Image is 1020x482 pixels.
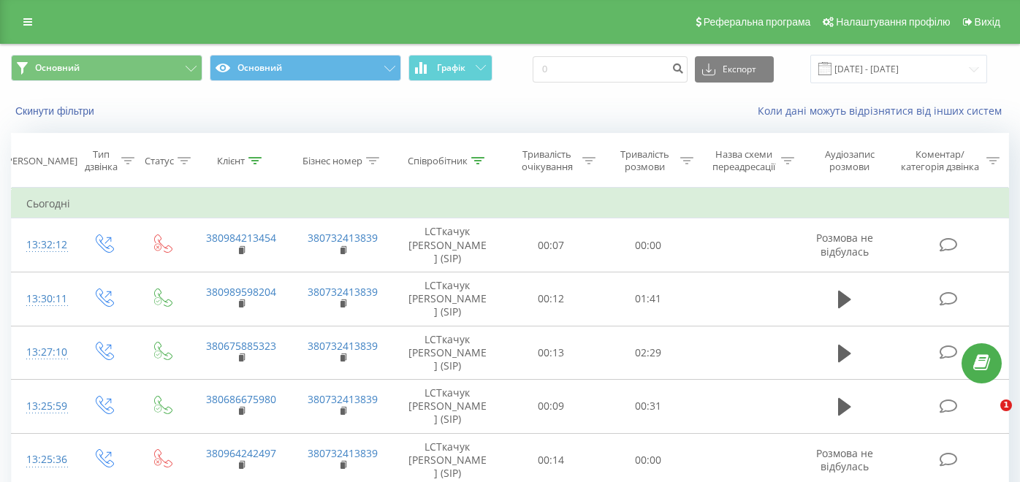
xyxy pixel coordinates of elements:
[811,148,888,173] div: Аудіозапис розмови
[26,285,59,313] div: 13:30:11
[599,218,696,272] td: 00:00
[437,63,465,73] span: Графік
[704,16,811,28] span: Реферальна програма
[11,104,102,118] button: Скинути фільтри
[599,272,696,326] td: 01:41
[970,399,1005,435] iframe: Intercom live chat
[599,326,696,380] td: 02:29
[502,326,599,380] td: 00:13
[408,55,492,81] button: Графік
[308,392,378,406] a: 380732413839
[975,16,1000,28] span: Вихід
[710,148,778,173] div: Назва схеми переадресації
[210,55,401,81] button: Основний
[758,104,1009,118] a: Коли дані можуть відрізнятися вiд інших систем
[393,380,502,434] td: LCТкачук [PERSON_NAME] (SIP)
[4,155,77,167] div: [PERSON_NAME]
[836,16,950,28] span: Налаштування профілю
[85,148,118,173] div: Тип дзвінка
[502,272,599,326] td: 00:12
[26,445,59,474] div: 13:25:36
[26,392,59,421] div: 13:25:59
[308,339,378,353] a: 380732413839
[206,339,276,353] a: 380675885323
[502,218,599,272] td: 00:07
[816,231,873,258] span: Розмова не відбулась
[206,231,276,245] a: 380984213454
[308,446,378,460] a: 380732413839
[302,155,362,167] div: Бізнес номер
[393,272,502,326] td: LCТкачук [PERSON_NAME] (SIP)
[308,231,378,245] a: 380732413839
[26,338,59,367] div: 13:27:10
[308,285,378,299] a: 380732413839
[515,148,579,173] div: Тривалість очікування
[816,446,873,473] span: Розмова не відбулась
[695,56,774,83] button: Експорт
[408,155,468,167] div: Співробітник
[145,155,174,167] div: Статус
[12,189,1009,218] td: Сьогодні
[897,148,983,173] div: Коментар/категорія дзвінка
[502,380,599,434] td: 00:09
[612,148,676,173] div: Тривалість розмови
[11,55,202,81] button: Основний
[393,218,502,272] td: LCТкачук [PERSON_NAME] (SIP)
[1000,399,1012,411] span: 1
[533,56,688,83] input: Пошук за номером
[206,446,276,460] a: 380964242497
[599,380,696,434] td: 00:31
[26,231,59,259] div: 13:32:12
[393,326,502,380] td: LCТкачук [PERSON_NAME] (SIP)
[206,392,276,406] a: 380686675980
[206,285,276,299] a: 380989598204
[35,62,80,74] span: Основний
[217,155,245,167] div: Клієнт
